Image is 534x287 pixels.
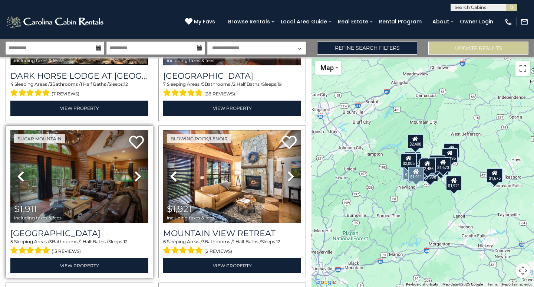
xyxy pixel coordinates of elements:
a: About [429,16,453,27]
h3: Grouse Moor Lodge [10,228,148,238]
div: $2,175 [402,165,418,180]
a: View Property [10,258,148,273]
span: (7 reviews) [52,89,79,99]
a: View Property [163,101,301,116]
span: 1 Half Baths / [80,81,109,87]
span: (2 reviews) [204,247,232,256]
a: View Property [163,258,301,273]
span: Map data ©2025 Google [442,282,483,286]
img: phone-regular-white.png [504,18,512,26]
div: $1,555 [403,153,419,167]
div: $4,253 [414,157,431,172]
div: $1,673 [435,157,451,172]
div: $1,911 [408,166,424,181]
img: White-1-2.png [6,14,106,29]
a: Blowing Rock/Lenoir [167,134,231,143]
span: 12 [276,239,280,244]
span: Map [320,64,334,72]
span: 1 Half Baths / [233,239,261,244]
a: [GEOGRAPHIC_DATA] [163,71,301,81]
img: mail-regular-white.png [520,18,528,26]
div: Sleeping Areas / Bathrooms / Sleeps: [163,81,301,99]
span: 5 [10,239,13,244]
span: 2 Half Baths / [233,81,262,87]
div: $2,558 [416,159,433,174]
a: My Favs [185,18,217,26]
span: 7 [163,81,166,87]
span: 3 [202,239,205,244]
span: including taxes & fees [167,58,214,63]
div: $2,087 [433,160,449,175]
button: Update Results [428,42,528,55]
span: $1,921 [167,203,192,214]
div: $1,445 [429,155,445,170]
span: 12 [123,239,128,244]
a: Terms (opens in new tab) [487,282,498,286]
a: Browse Rentals [224,16,274,27]
span: (13 reviews) [52,247,81,256]
span: My Favs [194,18,215,26]
a: Mountain View Retreat [163,228,301,238]
img: thumbnail_163277321.jpeg [163,130,301,223]
span: 1 Half Baths / [80,239,108,244]
span: 19 [277,81,281,87]
div: $1,675 [487,168,503,183]
span: $1,911 [14,203,37,214]
span: 5 [202,81,205,87]
button: Toggle fullscreen view [515,61,530,76]
h3: Dark Horse Lodge at Eagles Nest [10,71,148,81]
div: $1,921 [446,175,462,190]
img: thumbnail_163274470.jpeg [10,130,148,223]
button: Map camera controls [515,263,530,278]
button: Keyboard shortcuts [406,282,438,287]
span: including taxes & fees [14,215,62,220]
a: Sugar Mountain [14,134,65,143]
div: Sleeping Areas / Bathrooms / Sleeps: [10,81,148,99]
span: including taxes & fees [167,215,214,220]
a: View Property [10,101,148,116]
span: (28 reviews) [204,89,235,99]
div: $2,067 [404,151,421,166]
a: Real Estate [334,16,372,27]
a: Report a map error [502,282,532,286]
a: Dark Horse Lodge at [GEOGRAPHIC_DATA] [10,71,148,81]
div: $2,005 [400,153,417,168]
img: Google [313,277,338,287]
a: Rental Program [375,16,425,27]
div: $2,486 [419,159,436,173]
a: Add to favorites [282,135,297,151]
a: Add to favorites [129,135,144,151]
a: Owner Login [456,16,497,27]
div: $1,449 [406,153,422,168]
div: $1,629 [444,143,460,158]
span: 4 [10,81,13,87]
span: 3 [49,239,52,244]
div: $1,996 [422,167,438,182]
a: Refine Search Filters [317,42,417,55]
span: 12 [124,81,128,87]
div: $1,495 [442,148,458,163]
span: 6 [163,239,166,244]
span: including taxes & fees [14,58,62,63]
div: Sleeping Areas / Bathrooms / Sleeps: [10,238,148,256]
button: Change map style [315,61,341,75]
div: $1,887 [418,161,434,176]
div: $1,592 [403,165,419,180]
div: $2,408 [407,134,423,149]
div: $1,413 [404,152,420,167]
div: Sleeping Areas / Bathrooms / Sleeps: [163,238,301,256]
span: 3 [50,81,52,87]
a: Local Area Guide [277,16,331,27]
a: Open this area in Google Maps (opens a new window) [313,277,338,287]
h3: Majestic Mountain Haus [163,71,301,81]
a: [GEOGRAPHIC_DATA] [10,228,148,238]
